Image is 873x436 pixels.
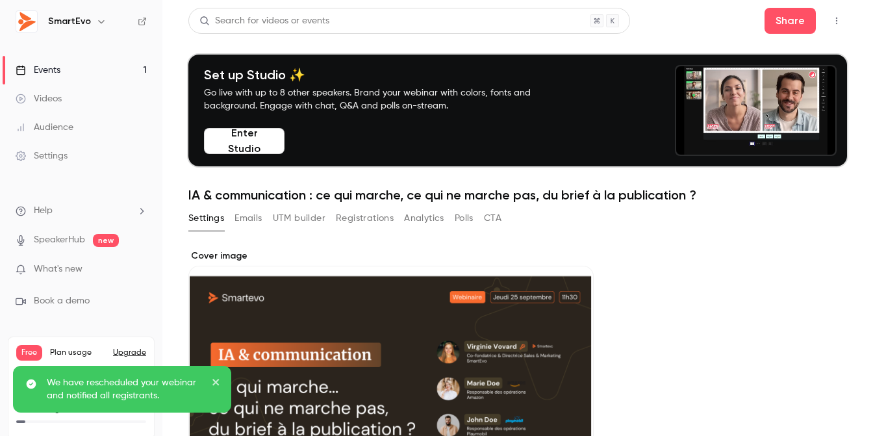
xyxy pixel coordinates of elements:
[404,208,444,229] button: Analytics
[48,15,91,28] h6: SmartEvo
[188,250,594,263] label: Cover image
[34,294,90,308] span: Book a demo
[204,128,285,154] button: Enter Studio
[34,204,53,218] span: Help
[16,345,42,361] span: Free
[484,208,501,229] button: CTA
[204,86,561,112] p: Go live with up to 8 other speakers. Brand your webinar with colors, fonts and background. Engage...
[273,208,325,229] button: UTM builder
[16,204,147,218] li: help-dropdown-opener
[765,8,816,34] button: Share
[336,208,394,229] button: Registrations
[16,149,68,162] div: Settings
[188,187,847,203] h1: IA & communication : ce qui marche, ce qui ne marche pas, du brief à la publication ?
[16,92,62,105] div: Videos
[34,263,82,276] span: What's new
[212,376,221,392] button: close
[50,348,105,358] span: Plan usage
[113,348,146,358] button: Upgrade
[16,64,60,77] div: Events
[16,121,73,134] div: Audience
[455,208,474,229] button: Polls
[93,234,119,247] span: new
[16,11,37,32] img: SmartEvo
[204,67,561,83] h4: Set up Studio ✨
[234,208,262,229] button: Emails
[34,233,85,247] a: SpeakerHub
[47,376,203,402] p: We have rescheduled your webinar and notified all registrants.
[199,14,329,28] div: Search for videos or events
[188,208,224,229] button: Settings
